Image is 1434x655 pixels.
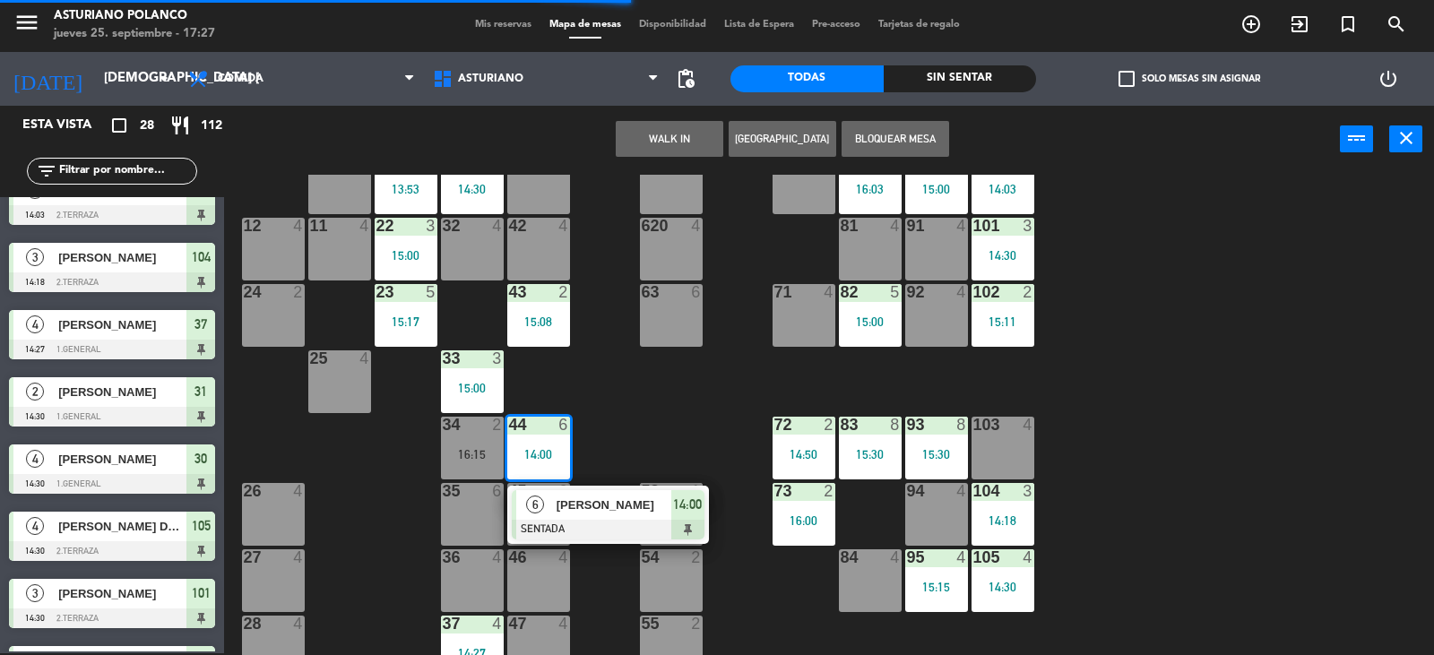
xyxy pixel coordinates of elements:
[884,65,1037,92] div: Sin sentar
[54,7,215,25] div: Asturiano Polanco
[691,284,702,300] div: 6
[956,417,967,433] div: 8
[956,284,967,300] div: 4
[973,284,974,300] div: 102
[13,9,40,42] button: menu
[824,417,834,433] div: 2
[773,514,835,527] div: 16:00
[509,284,510,300] div: 43
[310,350,311,366] div: 25
[905,581,968,593] div: 15:15
[359,350,370,366] div: 4
[26,584,44,602] span: 3
[375,183,437,195] div: 13:53
[691,549,702,565] div: 2
[443,549,444,565] div: 36
[201,116,222,136] span: 112
[972,183,1034,195] div: 14:03
[1386,13,1407,35] i: search
[1023,483,1033,499] div: 3
[839,315,902,328] div: 15:00
[218,73,263,85] span: Comida
[1240,13,1262,35] i: add_circle_outline
[972,249,1034,262] div: 14:30
[443,417,444,433] div: 34
[57,161,196,181] input: Filtrar por nombre...
[443,350,444,366] div: 33
[54,25,215,43] div: jueves 25. septiembre - 17:27
[1389,125,1422,152] button: close
[194,381,207,402] span: 31
[841,284,842,300] div: 82
[58,517,186,536] span: [PERSON_NAME] DE [PERSON_NAME]
[376,218,377,234] div: 22
[773,448,835,461] div: 14:50
[558,616,569,632] div: 4
[492,350,503,366] div: 3
[310,218,311,234] div: 11
[426,284,436,300] div: 5
[869,20,969,30] span: Tarjetas de regalo
[972,315,1034,328] div: 15:11
[58,248,186,267] span: [PERSON_NAME]
[293,549,304,565] div: 4
[616,121,723,157] button: WALK IN
[774,284,775,300] div: 71
[26,181,44,199] span: 5
[466,20,540,30] span: Mis reservas
[839,448,902,461] div: 15:30
[441,448,504,461] div: 16:15
[905,448,968,461] div: 15:30
[36,160,57,182] i: filter_list
[1289,13,1310,35] i: exit_to_app
[9,115,129,136] div: Esta vista
[376,284,377,300] div: 23
[890,284,901,300] div: 5
[194,314,207,335] span: 37
[375,249,437,262] div: 15:00
[293,218,304,234] div: 4
[13,9,40,36] i: menu
[558,284,569,300] div: 2
[443,616,444,632] div: 37
[642,549,643,565] div: 54
[558,549,569,565] div: 4
[1023,218,1033,234] div: 3
[509,549,510,565] div: 46
[492,549,503,565] div: 4
[841,549,842,565] div: 84
[973,417,974,433] div: 103
[375,315,437,328] div: 15:17
[169,115,191,136] i: restaurant
[905,183,968,195] div: 15:00
[642,616,643,632] div: 55
[443,218,444,234] div: 32
[507,315,570,328] div: 15:08
[803,20,869,30] span: Pre-acceso
[890,218,901,234] div: 4
[26,450,44,468] span: 4
[293,616,304,632] div: 4
[192,515,211,537] span: 105
[1119,71,1260,87] label: Solo mesas sin asignar
[642,483,643,499] div: 53
[58,315,186,334] span: [PERSON_NAME]
[458,73,523,85] span: Asturiano
[244,284,245,300] div: 24
[153,68,175,90] i: arrow_drop_down
[907,417,908,433] div: 93
[492,417,503,433] div: 2
[630,20,715,30] span: Disponibilidad
[26,383,44,401] span: 2
[509,616,510,632] div: 47
[26,517,44,535] span: 4
[244,218,245,234] div: 12
[492,218,503,234] div: 4
[824,483,834,499] div: 2
[1023,284,1033,300] div: 2
[557,496,671,514] span: [PERSON_NAME]
[673,494,702,515] span: 14:00
[842,121,949,157] button: Bloquear Mesa
[58,450,186,469] span: [PERSON_NAME]
[956,218,967,234] div: 4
